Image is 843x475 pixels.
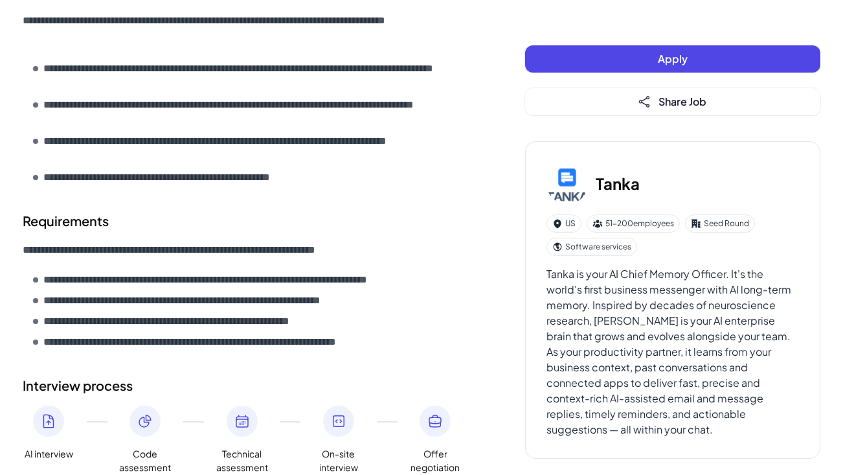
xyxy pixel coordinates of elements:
[216,447,268,474] span: Technical assessment
[525,45,820,73] button: Apply
[546,163,588,204] img: Ta
[525,88,820,115] button: Share Job
[546,238,637,256] div: Software services
[685,214,755,233] div: Seed Round
[313,447,365,474] span: On-site interview
[546,214,581,233] div: US
[546,266,799,437] div: Tanka is your AI Chief Memory Officer. It's the world's first business messenger with AI long-ter...
[596,172,640,195] h3: Tanka
[658,95,706,108] span: Share Job
[119,447,171,474] span: Code assessment
[658,52,688,65] span: Apply
[587,214,680,233] div: 51-200 employees
[23,376,473,395] h2: Interview process
[409,447,461,474] span: Offer negotiation
[25,447,73,461] span: AI interview
[23,211,473,231] h2: Requirements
